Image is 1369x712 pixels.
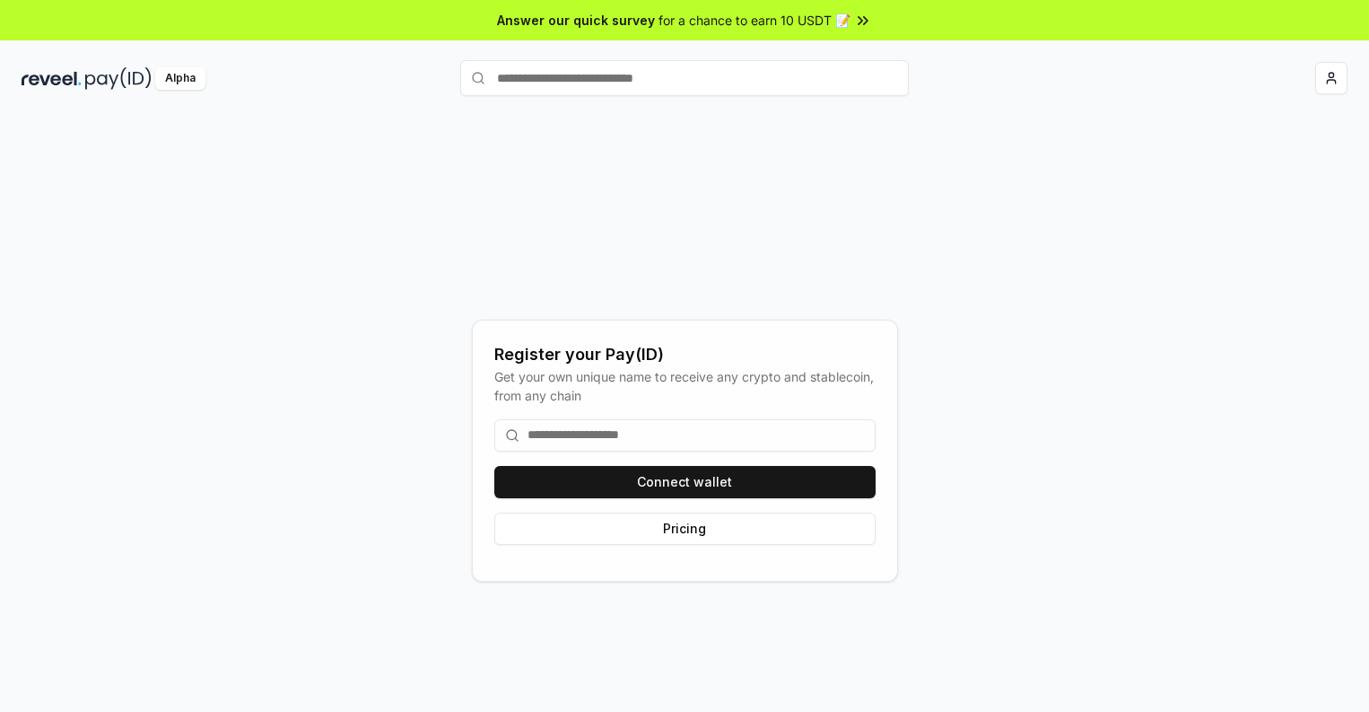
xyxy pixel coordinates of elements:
img: pay_id [85,67,152,90]
button: Pricing [494,513,876,545]
div: Alpha [155,67,205,90]
img: reveel_dark [22,67,82,90]
span: Answer our quick survey [497,11,655,30]
div: Get your own unique name to receive any crypto and stablecoin, from any chain [494,367,876,405]
span: for a chance to earn 10 USDT 📝 [658,11,850,30]
div: Register your Pay(ID) [494,342,876,367]
button: Connect wallet [494,466,876,498]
